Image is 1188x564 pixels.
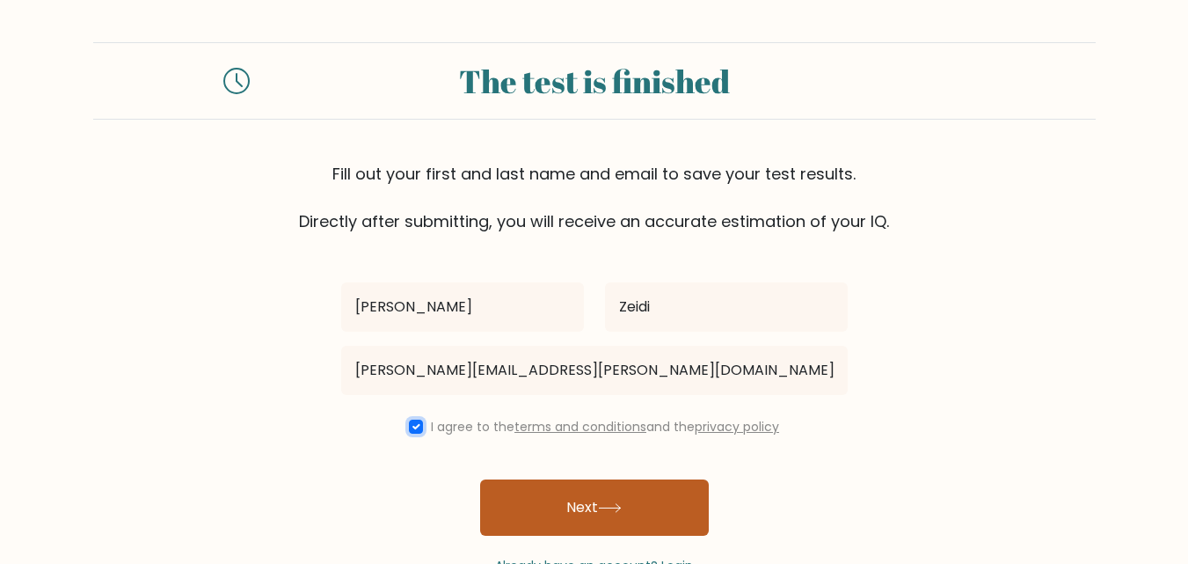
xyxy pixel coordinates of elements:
[514,418,646,436] a: terms and conditions
[431,418,779,436] label: I agree to the and the
[341,282,584,332] input: First name
[605,282,848,332] input: Last name
[341,346,848,395] input: Email
[480,480,709,536] button: Next
[695,418,779,436] a: privacy policy
[271,57,918,105] div: The test is finished
[93,162,1096,233] div: Fill out your first and last name and email to save your test results. Directly after submitting,...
